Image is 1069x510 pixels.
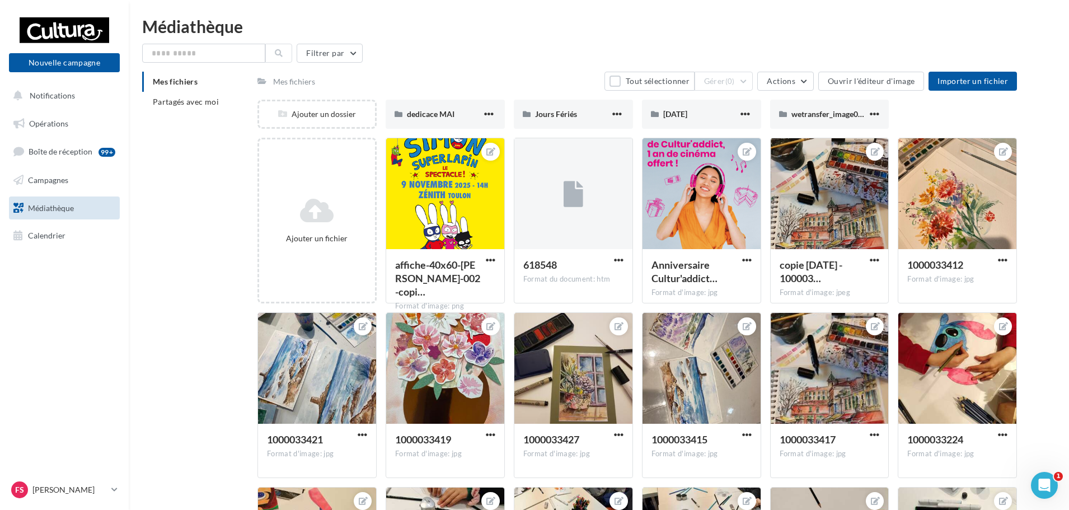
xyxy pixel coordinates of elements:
[907,259,963,271] span: 1000033412
[9,479,120,500] a: FS [PERSON_NAME]
[99,148,115,157] div: 99+
[395,449,495,459] div: Format d'image: jpg
[780,433,836,446] span: 1000033417
[15,484,24,495] span: FS
[937,76,1008,86] span: Importer un fichier
[780,259,842,284] span: copie 03-09-2025 - 1000033417
[535,109,577,119] span: Jours Fériés
[407,109,454,119] span: dedicace MAI
[1054,472,1063,481] span: 1
[28,203,74,212] span: Médiathèque
[523,433,579,446] span: 1000033427
[907,274,1007,284] div: Format d'image: jpg
[767,76,795,86] span: Actions
[153,97,219,106] span: Partagés avec moi
[267,433,323,446] span: 1000033421
[273,76,315,87] div: Mes fichiers
[523,274,623,284] div: Format du document: htm
[1031,472,1058,499] iframe: Intercom live chat
[9,53,120,72] button: Nouvelle campagne
[780,449,880,459] div: Format d'image: jpg
[7,139,122,163] a: Boîte de réception99+
[28,231,65,240] span: Calendrier
[791,109,959,119] span: wetransfer_image00001-jpeg_2025-06-25_1647
[7,224,122,247] a: Calendrier
[523,259,557,271] span: 618548
[651,433,707,446] span: 1000033415
[7,169,122,192] a: Campagnes
[395,301,495,311] div: Format d'image: png
[651,288,752,298] div: Format d'image: jpg
[523,449,623,459] div: Format d'image: jpg
[907,433,963,446] span: 1000033224
[651,259,718,284] span: Anniversaire Cultur'addict 15_09 au 28_09
[780,288,880,298] div: Format d'image: jpeg
[725,77,735,86] span: (0)
[142,18,1056,35] div: Médiathèque
[907,449,1007,459] div: Format d'image: jpg
[757,72,813,91] button: Actions
[604,72,694,91] button: Tout sélectionner
[259,109,375,120] div: Ajouter un dossier
[395,259,480,298] span: affiche-40x60-simon-002-copie-2
[818,72,924,91] button: Ouvrir l'éditeur d'image
[7,84,118,107] button: Notifications
[651,449,752,459] div: Format d'image: jpg
[264,233,371,244] div: Ajouter un fichier
[29,119,68,128] span: Opérations
[32,484,107,495] p: [PERSON_NAME]
[7,112,122,135] a: Opérations
[929,72,1017,91] button: Importer un fichier
[663,109,687,119] span: [DATE]
[7,196,122,220] a: Médiathèque
[695,72,753,91] button: Gérer(0)
[267,449,367,459] div: Format d'image: jpg
[297,44,363,63] button: Filtrer par
[30,91,75,100] span: Notifications
[28,175,68,185] span: Campagnes
[395,433,451,446] span: 1000033419
[29,147,92,156] span: Boîte de réception
[153,77,198,86] span: Mes fichiers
